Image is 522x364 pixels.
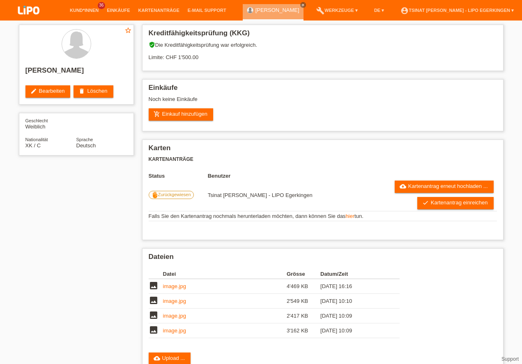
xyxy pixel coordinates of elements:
[312,8,362,13] a: buildWerkzeuge ▾
[320,309,388,323] td: [DATE] 10:09
[76,137,93,142] span: Sprache
[320,294,388,309] td: [DATE] 10:10
[149,41,155,48] i: verified_user
[422,199,429,206] i: check
[287,279,320,294] td: 4'469 KB
[149,108,214,121] a: add_shopping_cartEinkauf hinzufügen
[345,213,354,219] a: hier
[395,181,494,193] a: cloud_uploadKartenantrag erneut hochladen ...
[396,8,518,13] a: account_circleTsinat [PERSON_NAME] - LIPO Egerkingen ▾
[76,142,96,149] span: Deutsch
[208,173,347,179] th: Benutzer
[74,85,113,98] a: deleteLöschen
[320,269,388,279] th: Datum/Zeit
[300,2,306,8] a: close
[149,211,497,221] td: Falls Sie den Kartenantrag nochmals herunterladen möchten, dann können Sie das tun.
[163,327,186,334] a: image.jpg
[149,41,497,66] div: Die Kreditfähigkeitsprüfung war erfolgreich. Limite: CHF 1'500.00
[287,294,320,309] td: 2'549 KB
[152,192,158,198] i: front_hand
[154,355,160,362] i: cloud_upload
[78,88,85,94] i: delete
[30,88,37,94] i: edit
[163,313,186,319] a: image.jpg
[124,27,132,34] i: star_border
[8,17,49,23] a: LIPO pay
[149,96,497,108] div: Noch keine Einkäufe
[208,192,313,198] span: 05.09.2025
[25,142,41,149] span: Kosovo / C / 20.01.2016
[103,8,134,13] a: Einkäufe
[149,295,159,305] i: image
[149,281,159,291] i: image
[287,309,320,323] td: 2'417 KB
[287,269,320,279] th: Grösse
[149,325,159,335] i: image
[149,253,497,265] h2: Dateien
[417,197,494,209] a: checkKartenantrag einreichen
[400,7,409,15] i: account_circle
[163,283,186,289] a: image.jpg
[370,8,388,13] a: DE ▾
[149,29,497,41] h2: Kreditfähigkeitsprüfung (KKG)
[287,323,320,338] td: 3'162 KB
[163,269,287,279] th: Datei
[154,111,160,117] i: add_shopping_cart
[149,144,497,156] h2: Karten
[25,85,71,98] a: editBearbeiten
[255,7,299,13] a: [PERSON_NAME]
[25,117,76,130] div: Weiblich
[163,298,186,304] a: image.jpg
[134,8,184,13] a: Kartenanträge
[25,118,48,123] span: Geschlecht
[149,156,497,163] h3: Kartenanträge
[124,27,132,35] a: star_border
[25,137,48,142] span: Nationalität
[320,323,388,338] td: [DATE] 10:09
[149,310,159,320] i: image
[501,356,519,362] a: Support
[316,7,324,15] i: build
[184,8,230,13] a: E-Mail Support
[25,66,127,79] h2: [PERSON_NAME]
[320,279,388,294] td: [DATE] 16:16
[98,2,105,9] span: 36
[149,173,208,179] th: Status
[66,8,103,13] a: Kund*innen
[149,84,497,96] h2: Einkäufe
[158,192,191,197] span: Zurückgewiesen
[400,183,406,190] i: cloud_upload
[301,3,305,7] i: close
